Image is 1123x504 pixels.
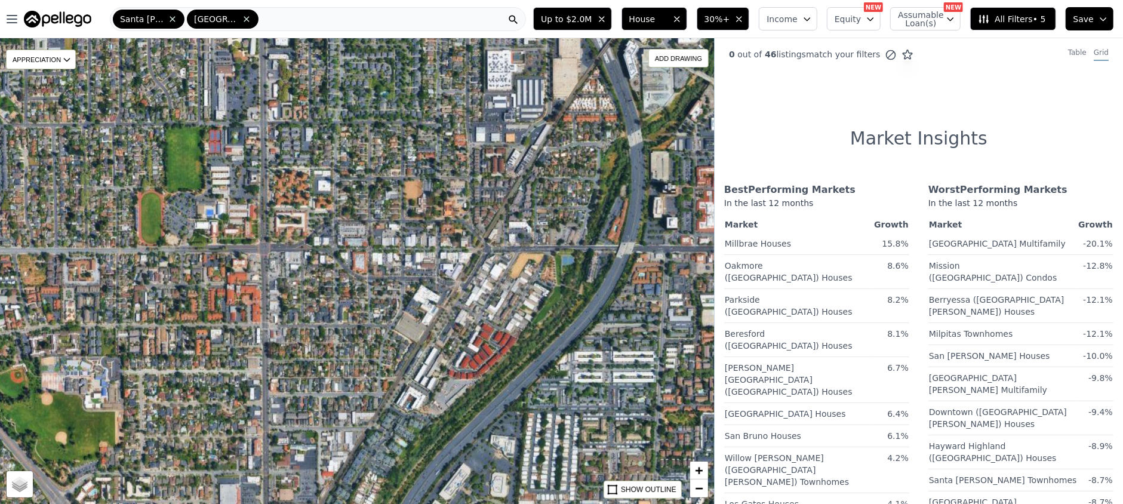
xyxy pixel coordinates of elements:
[704,13,730,25] span: 30%+
[1094,48,1109,61] div: Grid
[1083,239,1113,248] span: -20.1%
[978,13,1045,25] span: All Filters • 5
[873,216,909,233] th: Growth
[1088,475,1113,485] span: -8.7%
[929,290,1064,318] a: Berryessa ([GEOGRAPHIC_DATA][PERSON_NAME]) Houses
[697,7,750,30] button: 30%+
[622,7,687,30] button: House
[827,7,881,30] button: Equity
[864,2,883,12] div: NEW
[929,402,1067,430] a: Downtown ([GEOGRAPHIC_DATA][PERSON_NAME]) Houses
[1083,295,1113,305] span: -12.1%
[7,471,33,497] a: Layers
[929,234,1066,250] a: [GEOGRAPHIC_DATA] Multifamily
[929,346,1050,362] a: San [PERSON_NAME] Houses
[929,471,1077,486] a: Santa [PERSON_NAME] Townhomes
[1083,261,1113,271] span: -12.8%
[1088,407,1113,417] span: -9.4%
[629,13,667,25] span: House
[887,329,909,339] span: 8.1%
[725,404,846,420] a: [GEOGRAPHIC_DATA] Houses
[929,437,1057,464] a: Hayward Highland ([GEOGRAPHIC_DATA]) Houses
[929,368,1047,396] a: [GEOGRAPHIC_DATA][PERSON_NAME] Multifamily
[1083,329,1113,339] span: -12.1%
[928,216,1078,233] th: Market
[898,11,936,27] span: Assumable Loan(s)
[944,2,963,12] div: NEW
[1083,351,1113,361] span: -10.0%
[725,358,853,398] a: [PERSON_NAME][GEOGRAPHIC_DATA] ([GEOGRAPHIC_DATA]) Houses
[725,426,801,442] a: San Bruno Houses
[120,13,165,25] span: Santa [PERSON_NAME]
[835,13,861,25] span: Equity
[1088,441,1113,451] span: -8.9%
[767,13,798,25] span: Income
[887,453,909,463] span: 4.2%
[696,481,703,496] span: −
[928,183,1113,197] div: Worst Performing Markets
[762,50,776,59] span: 46
[194,13,239,25] span: [GEOGRAPHIC_DATA]
[724,216,873,233] th: Market
[725,448,849,488] a: Willow [PERSON_NAME] ([GEOGRAPHIC_DATA][PERSON_NAME]) Townhomes
[690,480,708,497] a: Zoom out
[725,234,791,250] a: Millbrae Houses
[649,50,708,67] div: ADD DRAWING
[1088,373,1113,383] span: -9.8%
[759,7,817,30] button: Income
[725,256,853,284] a: Oakmore ([GEOGRAPHIC_DATA]) Houses
[729,50,735,59] span: 0
[806,48,881,60] span: match your filters
[887,409,909,419] span: 6.4%
[715,48,913,61] div: out of listings
[724,183,909,197] div: Best Performing Markets
[1073,13,1094,25] span: Save
[725,290,853,318] a: Parkside ([GEOGRAPHIC_DATA]) Houses
[887,295,909,305] span: 8.2%
[929,256,1057,284] a: Mission ([GEOGRAPHIC_DATA]) Condos
[690,462,708,480] a: Zoom in
[24,11,91,27] img: Pellego
[890,7,961,30] button: Assumable Loan(s)
[928,197,1113,216] div: In the last 12 months
[533,7,611,30] button: Up to $2.0M
[882,239,909,248] span: 15.8%
[541,13,592,25] span: Up to $2.0M
[621,484,676,495] div: SHOW OUTLINE
[696,463,703,478] span: +
[725,324,853,352] a: Beresford ([GEOGRAPHIC_DATA]) Houses
[1078,216,1113,233] th: Growth
[850,128,987,149] h1: Market Insights
[724,197,909,216] div: In the last 12 months
[1068,48,1087,61] div: Table
[1066,7,1113,30] button: Save
[6,50,76,69] div: APPRECIATION
[887,363,909,373] span: 6.7%
[929,324,1013,340] a: Milpitas Townhomes
[887,431,909,441] span: 6.1%
[887,261,909,271] span: 8.6%
[970,7,1056,30] button: All Filters• 5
